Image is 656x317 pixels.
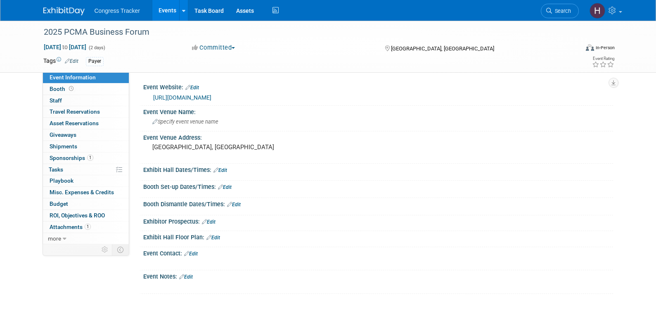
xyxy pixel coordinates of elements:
[552,8,571,14] span: Search
[67,86,75,92] span: Booth not reserved yet
[43,43,87,51] span: [DATE] [DATE]
[592,57,614,61] div: Event Rating
[143,215,613,226] div: Exhibitor Prospectus:
[185,85,199,91] a: Edit
[43,141,129,152] a: Shipments
[143,181,613,191] div: Booth Set-up Dates/Times:
[50,86,75,92] span: Booth
[143,198,613,209] div: Booth Dismantle Dates/Times:
[43,175,129,186] a: Playbook
[43,129,129,141] a: Giveaways
[43,118,129,129] a: Asset Reservations
[202,219,216,225] a: Edit
[50,97,62,104] span: Staff
[50,74,96,81] span: Event Information
[179,274,193,280] a: Edit
[152,119,218,125] span: Specify event venue name
[65,58,78,64] a: Edit
[43,164,129,175] a: Tasks
[43,222,129,233] a: Attachments1
[87,155,93,161] span: 1
[189,43,238,52] button: Committed
[50,200,68,207] span: Budget
[86,57,104,66] div: Payer
[213,167,227,173] a: Edit
[43,187,129,198] a: Misc. Expenses & Credits
[43,95,129,106] a: Staff
[43,83,129,95] a: Booth
[43,7,85,15] img: ExhibitDay
[541,4,579,18] a: Search
[143,270,613,281] div: Event Notes:
[98,244,112,255] td: Personalize Event Tab Strip
[143,131,613,142] div: Event Venue Address:
[48,235,61,242] span: more
[50,189,114,195] span: Misc. Expenses & Credits
[184,251,198,257] a: Edit
[143,106,613,116] div: Event Venue Name:
[50,212,105,219] span: ROI, Objectives & ROO
[50,143,77,150] span: Shipments
[112,244,129,255] td: Toggle Event Tabs
[41,25,566,40] div: 2025 PCMA Business Forum
[43,233,129,244] a: more
[586,44,594,51] img: Format-Inperson.png
[143,81,613,92] div: Event Website:
[88,45,105,50] span: (2 days)
[50,108,100,115] span: Travel Reservations
[50,177,73,184] span: Playbook
[95,7,140,14] span: Congress Tracker
[152,143,330,151] pre: [GEOGRAPHIC_DATA], [GEOGRAPHIC_DATA]
[85,224,91,230] span: 1
[50,131,76,138] span: Giveaways
[218,184,232,190] a: Edit
[153,94,211,101] a: [URL][DOMAIN_NAME]
[50,120,99,126] span: Asset Reservations
[43,72,129,83] a: Event Information
[43,153,129,164] a: Sponsorships1
[50,155,93,161] span: Sponsorships
[43,106,129,117] a: Travel Reservations
[43,57,78,66] td: Tags
[206,235,220,241] a: Edit
[50,224,91,230] span: Attachments
[595,45,615,51] div: In-Person
[391,45,494,52] span: [GEOGRAPHIC_DATA], [GEOGRAPHIC_DATA]
[227,202,241,207] a: Edit
[43,210,129,221] a: ROI, Objectives & ROO
[143,247,613,258] div: Event Contact:
[43,198,129,210] a: Budget
[143,231,613,242] div: Exhibit Hall Floor Plan:
[530,43,615,55] div: Event Format
[590,3,605,19] img: Heather Jones
[143,164,613,174] div: Exhibit Hall Dates/Times:
[61,44,69,50] span: to
[49,166,63,173] span: Tasks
